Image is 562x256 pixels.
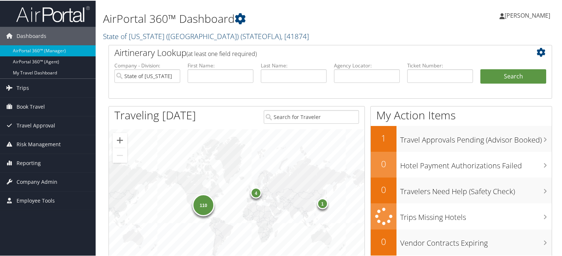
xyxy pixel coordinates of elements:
[505,11,550,19] span: [PERSON_NAME]
[407,61,473,69] label: Ticket Number:
[400,208,552,222] h3: Trips Missing Hotels
[17,134,61,153] span: Risk Management
[371,229,552,255] a: 0Vendor Contracts Expiring
[17,172,57,190] span: Company Admin
[480,69,546,83] button: Search
[188,61,253,69] label: First Name:
[17,191,55,209] span: Employee Tools
[17,78,29,97] span: Trips
[400,182,552,196] h3: Travelers Need Help (Safety Check)
[17,153,41,172] span: Reporting
[192,193,214,215] div: 110
[17,97,45,115] span: Book Travel
[114,61,180,69] label: Company - Division:
[250,186,262,197] div: 4
[400,156,552,170] h3: Hotel Payment Authorizations Failed
[114,107,196,122] h1: Traveling [DATE]
[241,31,281,41] span: ( STATEOFLA )
[499,4,558,26] a: [PERSON_NAME]
[371,235,396,247] h2: 0
[400,130,552,144] h3: Travel Approvals Pending (Advisor Booked)
[371,183,396,195] h2: 0
[103,10,406,26] h1: AirPortal 360™ Dashboard
[371,177,552,203] a: 0Travelers Need Help (Safety Check)
[371,203,552,229] a: Trips Missing Hotels
[17,26,46,45] span: Dashboards
[17,116,55,134] span: Travel Approval
[186,49,257,57] span: (at least one field required)
[371,125,552,151] a: 1Travel Approvals Pending (Advisor Booked)
[317,197,328,208] div: 1
[334,61,400,69] label: Agency Locator:
[281,31,309,41] span: , [ 41874 ]
[371,151,552,177] a: 0Hotel Payment Authorizations Failed
[113,132,127,147] button: Zoom in
[400,234,552,248] h3: Vendor Contracts Expiring
[16,5,90,22] img: airportal-logo.png
[103,31,309,41] a: State of [US_STATE] ([GEOGRAPHIC_DATA])
[371,107,552,122] h1: My Action Items
[264,109,359,123] input: Search for Traveler
[113,147,127,162] button: Zoom out
[371,131,396,144] h2: 1
[114,46,509,58] h2: Airtinerary Lookup
[261,61,327,69] label: Last Name:
[371,157,396,169] h2: 0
